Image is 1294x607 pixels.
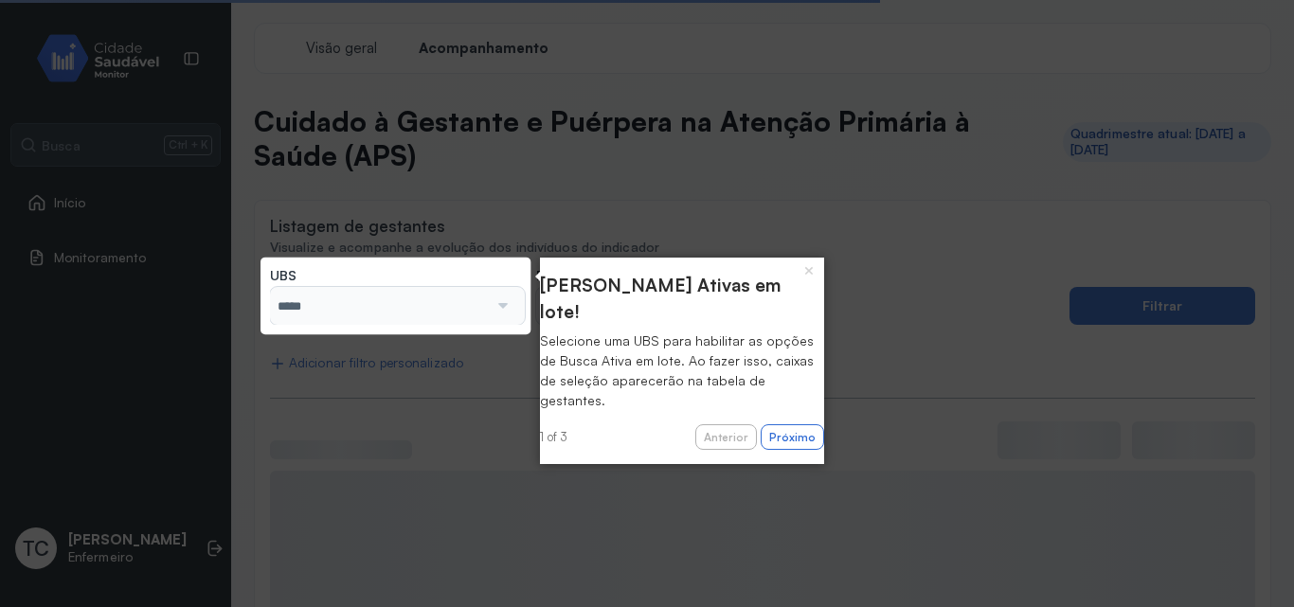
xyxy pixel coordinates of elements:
button: Close [794,258,824,284]
button: Próximo [761,424,824,451]
header: [PERSON_NAME] Ativas em lote! [540,272,824,326]
span: UBS [270,267,297,284]
span: 1 of 3 [540,429,567,444]
div: Selecione uma UBS para habilitar as opções de Busca Ativa em lote. Ao fazer isso, caixas de seleç... [540,330,824,410]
